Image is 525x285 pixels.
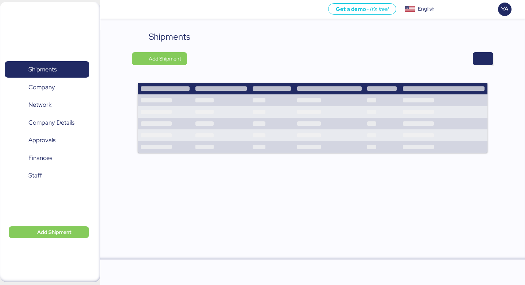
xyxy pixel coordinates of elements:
[28,82,55,93] span: Company
[149,30,190,43] div: Shipments
[28,170,42,181] span: Staff
[5,149,89,166] a: Finances
[132,52,187,65] button: Add Shipment
[5,132,89,149] a: Approvals
[9,226,89,238] button: Add Shipment
[28,153,52,163] span: Finances
[105,3,117,16] button: Menu
[418,5,435,13] div: English
[5,114,89,131] a: Company Details
[501,4,509,14] span: YA
[37,228,71,237] span: Add Shipment
[28,135,55,145] span: Approvals
[28,64,57,75] span: Shipments
[28,99,51,110] span: Network
[28,117,74,128] span: Company Details
[5,97,89,113] a: Network
[5,79,89,95] a: Company
[149,54,181,63] span: Add Shipment
[5,167,89,184] a: Staff
[5,61,89,78] a: Shipments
